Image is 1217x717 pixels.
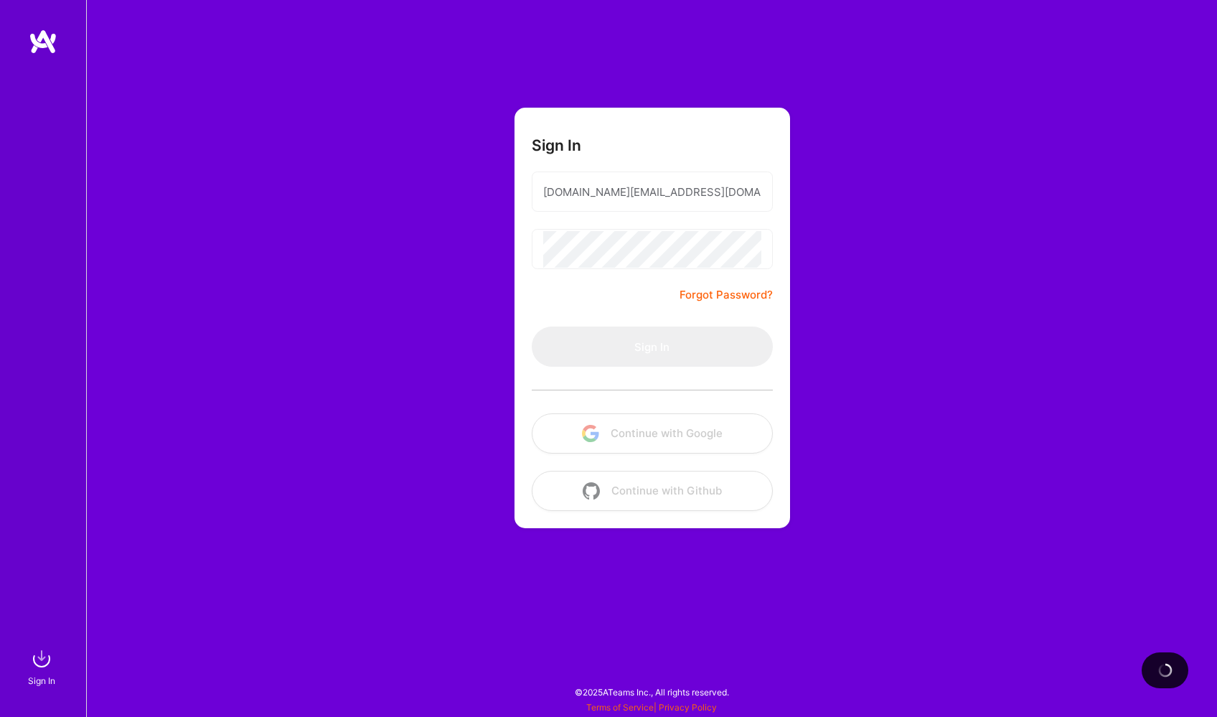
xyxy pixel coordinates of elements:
[532,136,581,154] h3: Sign In
[582,425,599,442] img: icon
[28,673,55,688] div: Sign In
[27,645,56,673] img: sign in
[1155,661,1174,680] img: loading
[86,674,1217,710] div: © 2025 ATeams Inc., All rights reserved.
[586,702,717,713] span: |
[30,645,56,688] a: sign inSign In
[532,413,773,454] button: Continue with Google
[29,29,57,55] img: logo
[659,702,717,713] a: Privacy Policy
[532,327,773,367] button: Sign In
[586,702,654,713] a: Terms of Service
[680,286,773,304] a: Forgot Password?
[532,471,773,511] button: Continue with Github
[543,174,761,210] input: Email...
[583,482,600,500] img: icon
